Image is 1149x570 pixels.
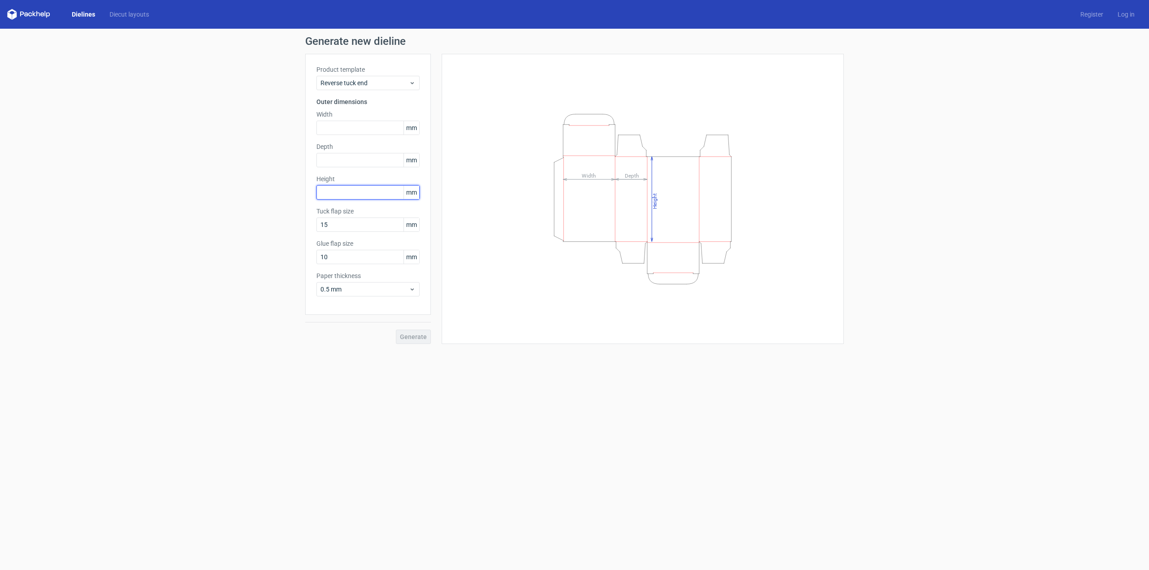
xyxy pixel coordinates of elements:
span: 0.5 mm [320,285,409,294]
label: Product template [316,65,420,74]
span: mm [403,186,419,199]
span: mm [403,218,419,231]
a: Log in [1110,10,1142,19]
span: mm [403,153,419,167]
a: Diecut layouts [102,10,156,19]
h3: Outer dimensions [316,97,420,106]
tspan: Width [582,172,596,178]
label: Glue flap size [316,239,420,248]
label: Depth [316,142,420,151]
span: mm [403,250,419,264]
label: Height [316,174,420,183]
h1: Generate new dieline [305,36,844,47]
a: Dielines [65,10,102,19]
label: Paper thickness [316,271,420,280]
span: mm [403,121,419,135]
label: Width [316,110,420,119]
a: Register [1073,10,1110,19]
label: Tuck flap size [316,207,420,216]
tspan: Height [652,193,658,209]
span: Reverse tuck end [320,78,409,87]
tspan: Depth [625,172,639,178]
